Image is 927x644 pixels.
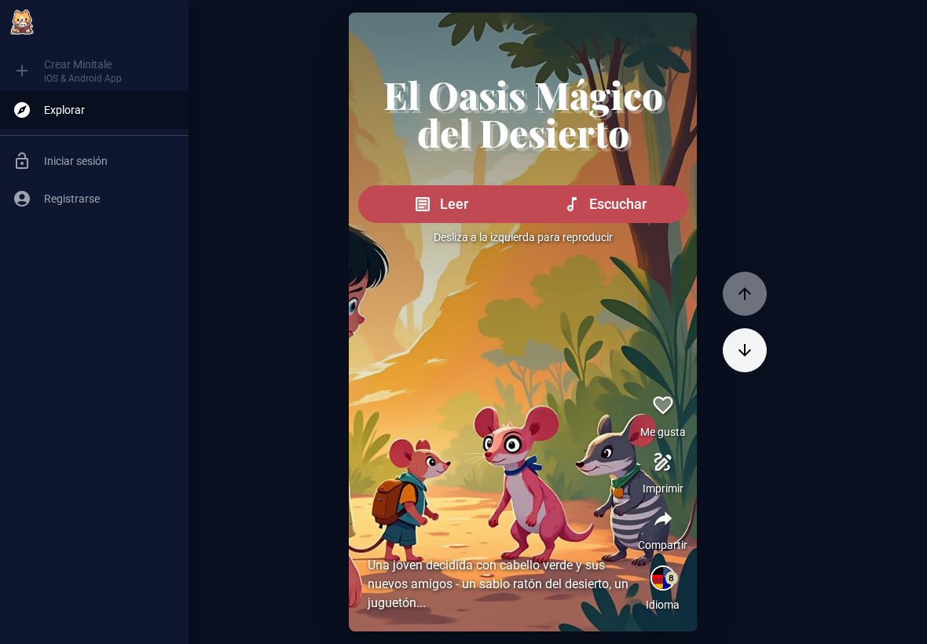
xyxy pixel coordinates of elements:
[643,481,683,496] p: Imprimir
[6,6,38,38] img: Minitale
[358,75,687,151] h1: El Oasis Mágico del Desierto
[358,229,687,245] p: Desliza a la izquierda para reproducir
[640,424,686,440] p: Me gusta
[665,572,679,585] div: 8
[441,193,469,215] span: Leer
[522,185,688,223] button: Escuchar
[358,185,523,223] button: Leer
[644,559,682,597] button: 8
[44,153,176,169] span: Iniciar sesión
[368,556,634,613] div: Una joven decidida con cabello verde y sus nuevos amigos - un sabio ratón del desierto, un juguet...
[44,191,176,207] span: Registrarse
[590,193,647,215] span: Escuchar
[639,537,688,553] p: Compartir
[647,597,680,613] p: Idioma
[44,102,176,118] span: Explorar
